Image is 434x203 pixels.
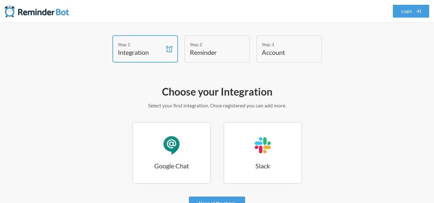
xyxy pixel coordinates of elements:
h4: Account [262,48,307,57]
h4: Reminder [190,48,235,57]
h3: Slack [224,161,301,170]
p: Select your first integration. Once registered you can add more. [31,102,403,109]
h2: Choose your Integration [31,85,403,98]
div: Step 3 [262,41,307,48]
div: Step 2 [190,41,235,48]
h3: Google Chat [133,161,210,170]
a: Login [393,5,430,18]
h4: Integration [118,48,163,57]
img: Reminder Bot [5,5,69,18]
div: Step 1 [118,41,163,48]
